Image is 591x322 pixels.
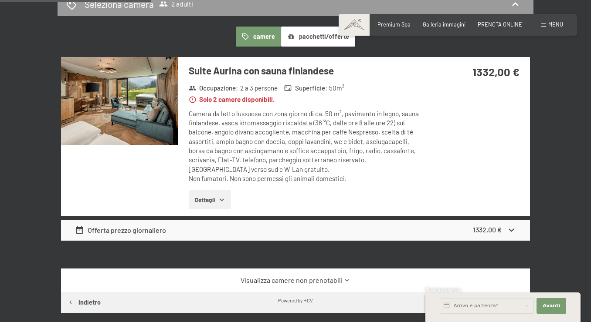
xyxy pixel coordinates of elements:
span: Richiesta express [425,287,461,292]
button: Avanti [537,298,566,314]
a: Visualizza camere non prenotabili [75,275,516,285]
strong: Solo 2 camere disponibili. [189,95,275,104]
button: Indietro [61,292,107,313]
strong: Superficie : [284,84,327,93]
a: PRENOTA ONLINE [478,21,522,28]
button: camere [236,27,281,47]
div: Offerta prezzo giornaliero [75,225,166,235]
a: Galleria immagini [423,21,465,28]
button: pacchetti/offerte [281,27,355,47]
strong: 1332,00 € [472,65,520,78]
strong: Occupazione : [189,84,238,93]
div: Camera da letto lussuosa con zona giorno di ca. 50 m², pavimento in legno, sauna finlandese, vasc... [189,109,425,183]
div: Offerta prezzo giornaliero1332,00 € [61,220,530,241]
span: 50 m² [329,84,344,93]
a: Premium Spa [377,21,411,28]
span: Menu [548,21,563,28]
img: mss_renderimg.php [61,57,178,145]
h3: Suite Aurina con sauna finlandese [189,64,425,77]
span: Avanti [543,302,560,309]
span: 2 a 3 persone [240,84,278,93]
strong: 1332,00 € [473,225,502,234]
div: Powered by HGV [278,297,313,304]
button: Dettagli [189,190,231,209]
